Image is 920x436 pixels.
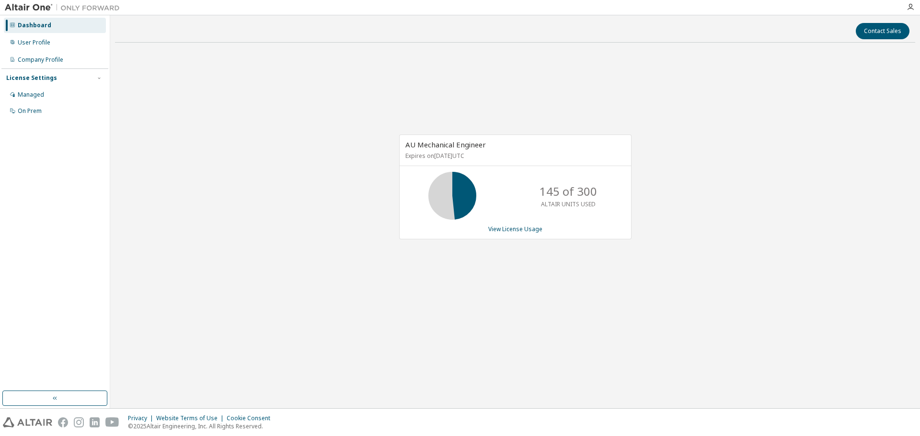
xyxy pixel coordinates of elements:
[18,39,50,46] div: User Profile
[405,152,623,160] p: Expires on [DATE] UTC
[90,417,100,427] img: linkedin.svg
[18,22,51,29] div: Dashboard
[18,56,63,64] div: Company Profile
[227,414,276,422] div: Cookie Consent
[5,3,125,12] img: Altair One
[105,417,119,427] img: youtube.svg
[18,91,44,99] div: Managed
[405,140,486,149] span: AU Mechanical Engineer
[856,23,909,39] button: Contact Sales
[6,74,57,82] div: License Settings
[74,417,84,427] img: instagram.svg
[540,183,597,200] p: 145 of 300
[128,422,276,430] p: © 2025 Altair Engineering, Inc. All Rights Reserved.
[3,417,52,427] img: altair_logo.svg
[488,225,542,233] a: View License Usage
[58,417,68,427] img: facebook.svg
[156,414,227,422] div: Website Terms of Use
[128,414,156,422] div: Privacy
[541,200,596,208] p: ALTAIR UNITS USED
[18,107,42,115] div: On Prem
